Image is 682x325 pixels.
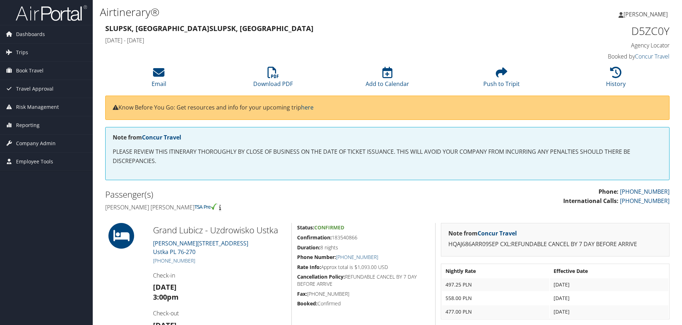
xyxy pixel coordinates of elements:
strong: Booked: [297,300,317,307]
strong: 3:00pm [153,292,179,302]
strong: Phone Number: [297,254,336,260]
h1: Airtinerary® [100,5,483,20]
img: airportal-logo.png [16,5,87,21]
h2: Grand Lubicz - Uzdrowisko Ustka [153,224,286,236]
strong: Note from [448,229,517,237]
p: Know Before You Go: Get resources and info for your upcoming trip [113,103,662,112]
strong: International Calls: [563,197,619,205]
a: [PERSON_NAME] [619,4,675,25]
h4: Booked by [536,52,670,60]
a: Concur Travel [142,133,181,141]
strong: Confirmation: [297,234,332,241]
span: [PERSON_NAME] [624,10,668,18]
a: [PHONE_NUMBER] [336,254,378,260]
strong: Status: [297,224,314,231]
strong: [DATE] [153,282,177,292]
span: Risk Management [16,98,59,116]
span: Travel Approval [16,80,54,98]
span: Trips [16,44,28,61]
h4: [PERSON_NAME] [PERSON_NAME] [105,203,382,211]
a: Concur Travel [635,52,670,60]
strong: Fax: [297,290,307,297]
td: 558.00 PLN [442,292,549,305]
strong: Duration: [297,244,320,251]
td: [DATE] [550,305,668,318]
a: Add to Calendar [366,71,409,88]
strong: Cancellation Policy: [297,273,345,280]
h4: Check-in [153,271,286,279]
span: Employee Tools [16,153,53,171]
a: Download PDF [253,71,293,88]
a: Concur Travel [478,229,517,237]
td: 477.00 PLN [442,305,549,318]
h5: 8 nights [297,244,430,251]
h1: D5ZC0Y [536,24,670,39]
img: tsa-precheck.png [194,203,218,210]
a: Push to Tripit [483,71,520,88]
h4: Agency Locator [536,41,670,49]
span: Company Admin [16,134,56,152]
h2: Passenger(s) [105,188,382,200]
h5: [PHONE_NUMBER] [297,290,430,298]
a: [PHONE_NUMBER] [153,257,195,264]
span: Reporting [16,116,40,134]
td: 497.25 PLN [442,278,549,291]
strong: Note from [113,133,181,141]
h5: REFUNDABLE CANCEL BY 7 DAY BEFORE ARRIVE [297,273,430,287]
h4: [DATE] - [DATE] [105,36,526,44]
td: [DATE] [550,292,668,305]
h5: Approx total is $1,093.00 USD [297,264,430,271]
a: [PHONE_NUMBER] [620,188,670,195]
a: [PHONE_NUMBER] [620,197,670,205]
span: Confirmed [314,224,344,231]
h5: 183540866 [297,234,430,241]
a: [PERSON_NAME][STREET_ADDRESS]Ustka PL 76-270 [153,239,248,256]
strong: Rate Info: [297,264,321,270]
span: Book Travel [16,62,44,80]
a: Email [152,71,166,88]
a: here [301,103,314,111]
strong: Phone: [599,188,619,195]
p: HQAJ686ARR09SEP CXL:REFUNDABLE CANCEL BY 7 DAY BEFORE ARRIVE [448,240,662,249]
h5: Confirmed [297,300,430,307]
strong: Slupsk, [GEOGRAPHIC_DATA] Slupsk, [GEOGRAPHIC_DATA] [105,24,314,33]
a: History [606,71,626,88]
h4: Check-out [153,309,286,317]
th: Effective Date [550,265,668,278]
span: Dashboards [16,25,45,43]
td: [DATE] [550,278,668,291]
p: PLEASE REVIEW THIS ITINERARY THOROUGHLY BY CLOSE OF BUSINESS ON THE DATE OF TICKET ISSUANCE. THIS... [113,147,662,166]
th: Nightly Rate [442,265,549,278]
